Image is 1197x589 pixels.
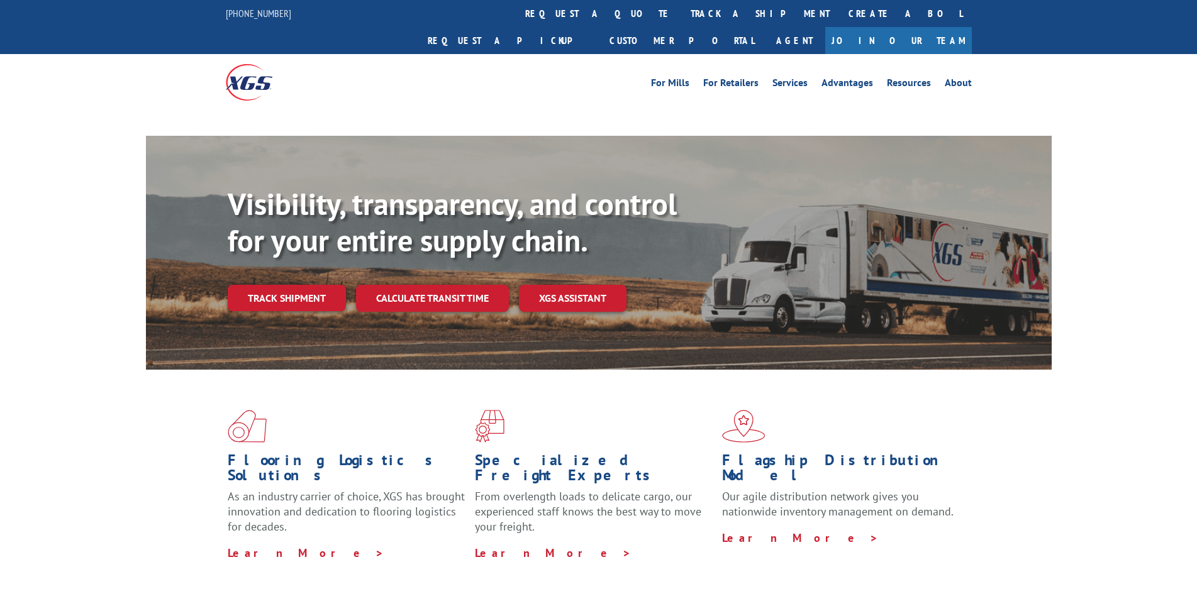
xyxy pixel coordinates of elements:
a: Join Our Team [825,27,972,54]
img: xgs-icon-focused-on-flooring-red [475,410,504,443]
a: [PHONE_NUMBER] [226,7,291,19]
span: As an industry carrier of choice, XGS has brought innovation and dedication to flooring logistics... [228,489,465,534]
a: Learn More > [228,546,384,560]
b: Visibility, transparency, and control for your entire supply chain. [228,184,677,260]
p: From overlength loads to delicate cargo, our experienced staff knows the best way to move your fr... [475,489,713,545]
span: Our agile distribution network gives you nationwide inventory management on demand. [722,489,954,519]
a: For Mills [651,78,689,92]
a: Request a pickup [418,27,600,54]
a: Calculate transit time [356,285,509,312]
a: Services [772,78,808,92]
a: Track shipment [228,285,346,311]
a: Advantages [821,78,873,92]
a: XGS ASSISTANT [519,285,626,312]
h1: Specialized Freight Experts [475,453,713,489]
a: Learn More > [475,546,632,560]
a: Agent [764,27,825,54]
h1: Flagship Distribution Model [722,453,960,489]
h1: Flooring Logistics Solutions [228,453,465,489]
a: Customer Portal [600,27,764,54]
a: About [945,78,972,92]
img: xgs-icon-total-supply-chain-intelligence-red [228,410,267,443]
a: For Retailers [703,78,759,92]
a: Resources [887,78,931,92]
img: xgs-icon-flagship-distribution-model-red [722,410,766,443]
a: Learn More > [722,531,879,545]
